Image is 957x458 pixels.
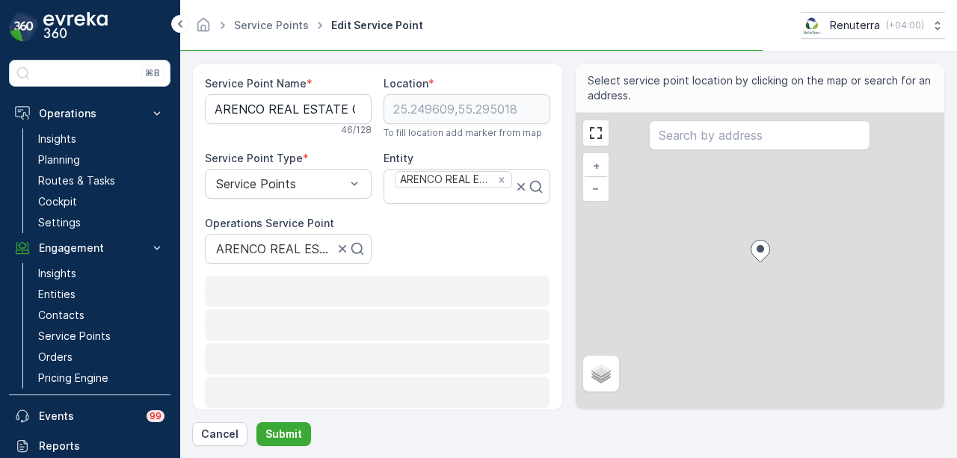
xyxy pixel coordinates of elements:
p: Settings [38,215,81,230]
img: logo_dark-DEwI_e13.png [43,12,108,42]
p: Cancel [201,427,239,442]
a: Insights [32,263,170,284]
label: Service Point Type [205,152,303,164]
a: Events99 [9,401,170,431]
a: Homepage [195,22,212,35]
button: Cancel [192,422,247,446]
a: Insights [32,129,170,149]
p: Pricing Engine [38,371,108,386]
a: Cockpit [32,191,170,212]
button: Operations [9,99,170,129]
a: Pricing Engine [32,368,170,389]
span: Edit Service Point [328,18,426,33]
p: Engagement [39,241,141,256]
p: Renuterra [830,18,880,33]
label: Location [384,77,428,90]
p: Operations [39,106,141,121]
p: Entities [38,287,76,302]
p: 99 [150,410,161,422]
a: Routes & Tasks [32,170,170,191]
p: Insights [38,266,76,281]
a: Contacts [32,305,170,326]
p: Events [39,409,138,424]
button: Engagement [9,233,170,263]
label: Operations Service Point [205,217,334,229]
a: Orders [32,347,170,368]
p: 46 / 128 [341,124,372,136]
p: Planning [38,152,80,167]
a: Service Points [32,326,170,347]
p: ⌘B [145,67,160,79]
p: ( +04:00 ) [886,19,924,31]
a: Entities [32,284,170,305]
p: Insights [38,131,76,146]
img: logo [9,12,39,42]
a: Layers [585,357,618,390]
input: Search by address [649,120,870,150]
a: Settings [32,212,170,233]
a: Zoom Out [585,177,607,199]
button: Renuterra(+04:00) [801,12,945,39]
a: Zoom In [585,155,607,177]
p: Submit [265,427,302,442]
a: View Fullscreen [585,122,607,144]
img: Screenshot_2024-07-26_at_13.33.01.png [801,17,824,34]
label: Service Point Name [205,77,307,90]
a: Planning [32,149,170,170]
p: Contacts [38,308,84,323]
a: Service Points [234,19,309,31]
button: Submit [256,422,311,446]
p: Orders [38,350,73,365]
p: Reports [39,439,164,454]
p: Routes & Tasks [38,173,115,188]
div: ARENCO REAL ESTATE CO. L.L.C [396,172,493,188]
p: Cockpit [38,194,77,209]
label: Entity [384,152,413,164]
div: Remove ARENCO REAL ESTATE CO. L.L.C [493,173,510,187]
span: + [593,159,600,172]
span: − [592,182,600,194]
span: Select service point location by clicking on the map or search for an address. [588,73,933,103]
p: Service Points [38,329,111,344]
span: To fill location add marker from map [384,127,542,139]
